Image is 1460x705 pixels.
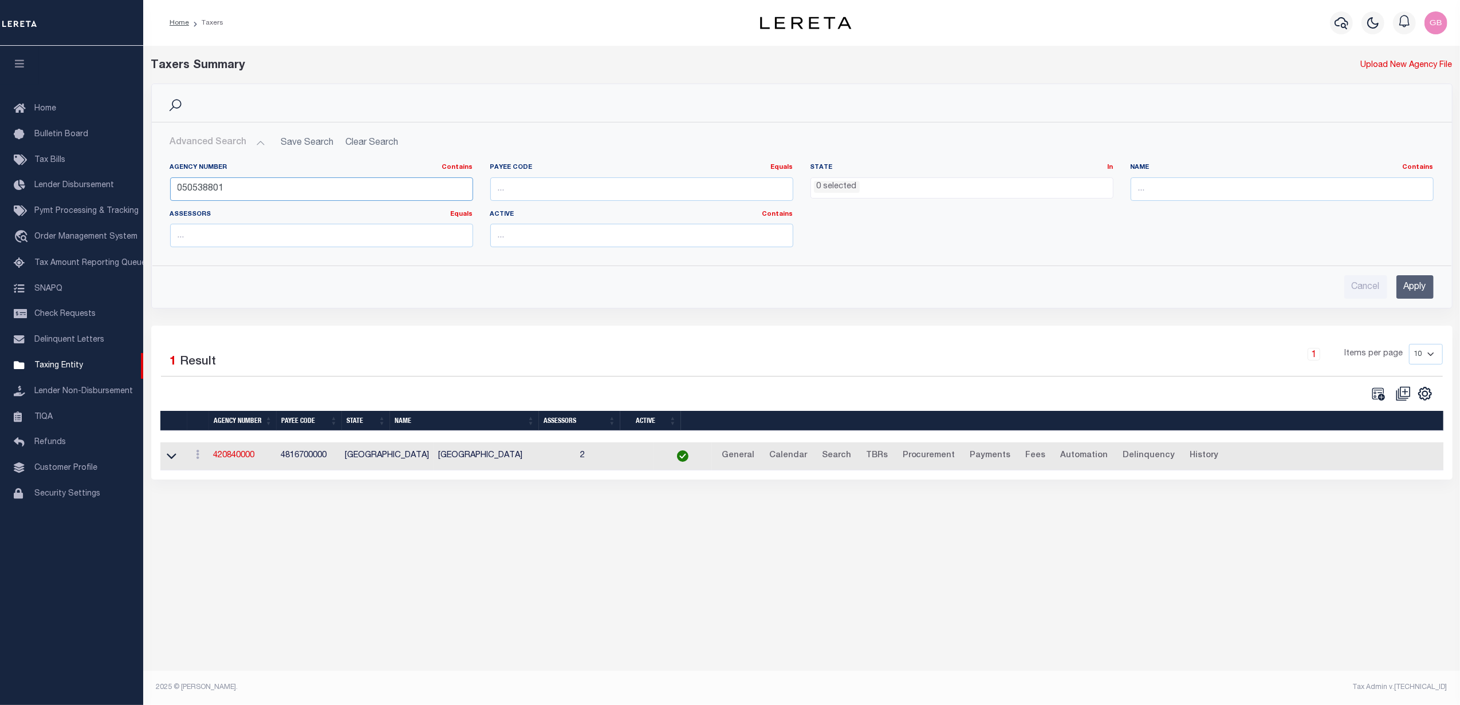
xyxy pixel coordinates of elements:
[965,447,1016,465] a: Payments
[1131,177,1434,201] input: ...
[1424,11,1447,34] img: svg+xml;base64,PHN2ZyB4bWxucz0iaHR0cDovL3d3dy53My5vcmcvMjAwMC9zdmciIHBvaW50ZXItZXZlbnRzPSJub25lIi...
[1118,447,1180,465] a: Delinquency
[34,207,139,215] span: Pymt Processing & Tracking
[434,442,576,470] td: [GEOGRAPHIC_DATA]
[34,105,56,113] span: Home
[451,211,473,217] a: Equals
[170,163,473,173] label: Agency Number
[814,181,860,193] li: 0 selected
[34,156,65,164] span: Tax Bills
[14,230,32,245] i: travel_explore
[1308,348,1320,361] a: 1
[762,211,793,217] a: Contains
[34,130,88,138] span: Bulletin Board
[34,259,146,267] span: Tax Amount Reporting Queue
[34,362,83,370] span: Taxing Entity
[771,164,793,171] a: Equals
[34,233,137,241] span: Order Management System
[1108,164,1113,171] a: In
[170,132,265,154] button: Advanced Search
[490,210,793,220] label: Active
[213,451,254,460] a: 420840000
[764,447,812,465] a: Calendar
[340,442,434,470] td: [GEOGRAPHIC_DATA]
[34,438,66,446] span: Refunds
[34,464,97,472] span: Customer Profile
[1345,348,1403,361] span: Items per page
[34,387,133,395] span: Lender Non-Disbursement
[34,336,104,344] span: Delinquent Letters
[620,411,681,431] th: Active: activate to sort column ascending
[810,163,1113,173] label: State
[342,411,390,431] th: State: activate to sort column ascending
[717,447,759,465] a: General
[442,164,473,171] a: Contains
[276,442,340,470] td: 4816700000
[817,447,856,465] a: Search
[677,450,688,462] img: check-icon-green.svg
[170,210,473,220] label: Assessors
[34,284,62,292] span: SNAPQ
[390,411,539,431] th: Name: activate to sort column ascending
[180,353,217,371] label: Result
[490,177,793,201] input: ...
[490,224,793,247] input: ...
[1361,60,1453,72] a: Upload New Agency File
[170,177,473,201] input: ...
[490,163,793,173] label: Payee Code
[1056,447,1113,465] a: Automation
[1396,275,1434,299] input: Apply
[1403,164,1434,171] a: Contains
[151,57,1123,74] div: Taxers Summary
[209,411,277,431] th: Agency Number: activate to sort column ascending
[681,411,1454,431] th: &nbsp;
[170,224,473,247] input: ...
[34,310,96,318] span: Check Requests
[1021,447,1051,465] a: Fees
[277,411,342,431] th: Payee Code: activate to sort column ascending
[170,19,189,26] a: Home
[576,442,654,470] td: 2
[861,447,893,465] a: TBRs
[34,181,114,189] span: Lender Disbursement
[34,490,100,498] span: Security Settings
[1344,275,1387,299] input: Cancel
[898,447,961,465] a: Procurement
[34,413,53,421] span: TIQA
[189,18,223,28] li: Taxers
[170,356,177,368] span: 1
[1185,447,1224,465] a: History
[539,411,620,431] th: Assessors: activate to sort column ascending
[760,17,852,29] img: logo-dark.svg
[1131,163,1434,173] label: Name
